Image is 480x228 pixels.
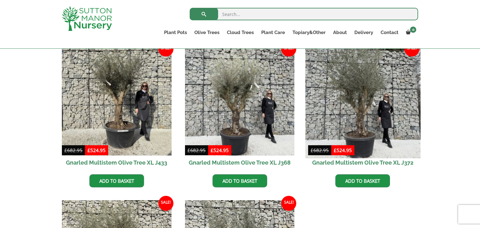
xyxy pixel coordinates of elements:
a: Contact [377,28,402,37]
h2: Gnarled Multistem Olive Tree XL J372 [308,156,418,170]
bdi: 682.95 [311,147,329,153]
span: Sale! [281,196,296,211]
span: Sale! [404,42,419,57]
a: Plant Pots [160,28,191,37]
a: Sale! Gnarled Multistem Olive Tree XL J368 [185,46,295,170]
bdi: 524.95 [334,147,352,153]
span: £ [334,147,337,153]
bdi: 682.95 [187,147,206,153]
a: Sale! Gnarled Multistem Olive Tree XL J433 [62,46,172,170]
a: Add to basket: “Gnarled Multistem Olive Tree XL J372” [335,174,390,187]
h2: Gnarled Multistem Olive Tree XL J368 [185,156,295,170]
img: Gnarled Multistem Olive Tree XL J372 [305,43,420,158]
a: Olive Trees [191,28,223,37]
span: £ [87,147,90,153]
a: Add to basket: “Gnarled Multistem Olive Tree XL J368” [212,174,267,187]
img: Gnarled Multistem Olive Tree XL J368 [185,46,295,156]
img: Gnarled Multistem Olive Tree XL J433 [62,46,172,156]
a: Cloud Trees [223,28,257,37]
span: Sale! [158,42,173,57]
a: Topiary&Other [289,28,329,37]
a: 0 [402,28,418,37]
img: logo [62,6,112,31]
a: Add to basket: “Gnarled Multistem Olive Tree XL J433” [89,174,144,187]
span: £ [211,147,213,153]
bdi: 682.95 [64,147,82,153]
span: £ [311,147,313,153]
bdi: 524.95 [211,147,229,153]
span: Sale! [158,196,173,211]
a: Sale! Gnarled Multistem Olive Tree XL J372 [308,46,418,170]
bdi: 524.95 [87,147,106,153]
input: Search... [190,8,418,20]
a: Plant Care [257,28,289,37]
span: 0 [410,27,416,33]
h2: Gnarled Multistem Olive Tree XL J433 [62,156,172,170]
a: Delivery [351,28,377,37]
span: £ [187,147,190,153]
a: About [329,28,351,37]
span: Sale! [281,42,296,57]
span: £ [64,147,67,153]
